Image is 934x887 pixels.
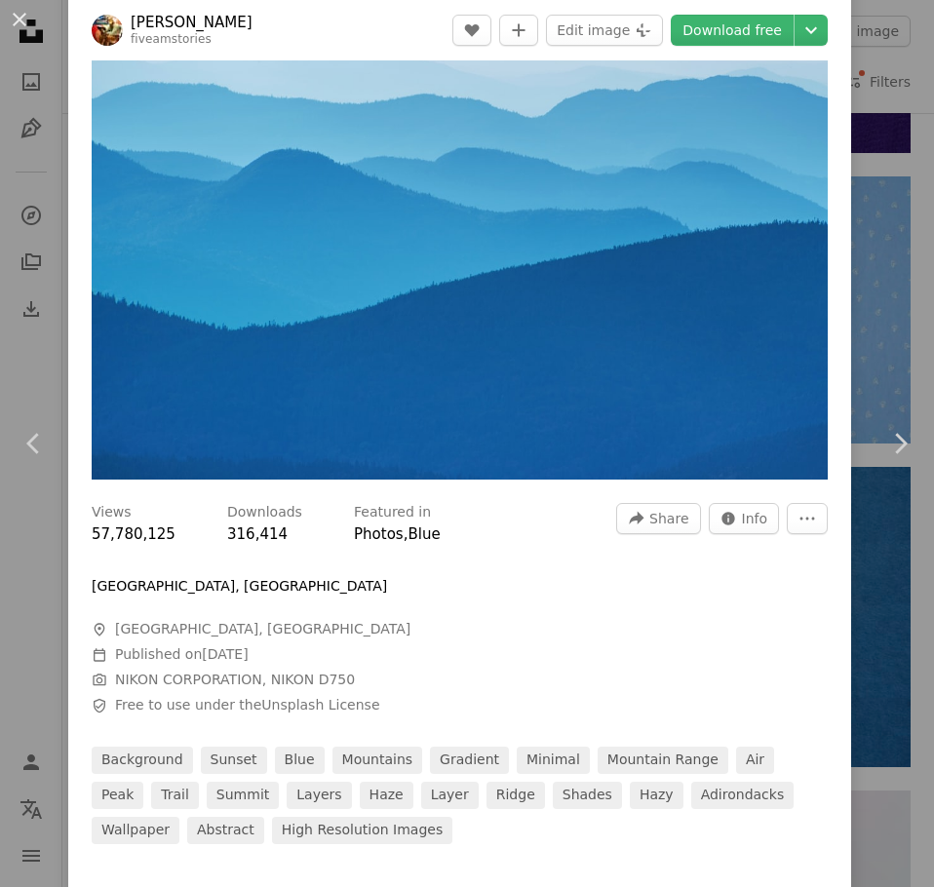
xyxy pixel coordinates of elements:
a: wallpaper [92,817,179,844]
a: Blue [408,525,440,543]
a: peak [92,782,143,809]
a: sunset [201,747,267,774]
button: More Actions [787,503,828,534]
a: background [92,747,193,774]
span: [GEOGRAPHIC_DATA], [GEOGRAPHIC_DATA] [115,620,410,639]
a: Download free [671,15,794,46]
button: NIKON CORPORATION, NIKON D750 [115,671,355,690]
span: Share [649,504,688,533]
a: haze [360,782,413,809]
a: minimal [517,747,590,774]
img: Go to Alex Shutin's profile [92,15,123,46]
button: Edit image [546,15,663,46]
a: layers [287,782,351,809]
a: mountains [332,747,423,774]
button: Like [452,15,491,46]
button: Choose download size [795,15,828,46]
h3: Downloads [227,503,302,522]
a: ridge [486,782,545,809]
h3: Featured in [354,503,431,522]
a: gradient [430,747,509,774]
span: Published on [115,646,249,662]
a: shades [553,782,622,809]
span: 316,414 [227,525,288,543]
button: Share this image [616,503,700,534]
span: Info [742,504,768,533]
a: Unsplash License [261,697,379,713]
a: Next [866,350,934,537]
a: [PERSON_NAME] [131,13,253,32]
a: air [736,747,774,774]
a: adirondacks [691,782,795,809]
span: Free to use under the [115,696,380,715]
time: February 7, 2017 at 8:20:01 PM CST [202,646,248,662]
a: blue [275,747,325,774]
a: layer [421,782,479,809]
a: mountain range [598,747,728,774]
a: abstract [187,817,264,844]
span: , [404,525,409,543]
button: Add to Collection [499,15,538,46]
h3: Views [92,503,132,522]
span: 57,780,125 [92,525,175,543]
a: trail [151,782,199,809]
button: Stats about this image [709,503,780,534]
p: [GEOGRAPHIC_DATA], [GEOGRAPHIC_DATA] [92,577,387,597]
a: summit [207,782,279,809]
a: Photos [354,525,404,543]
a: hazy [630,782,683,809]
a: High resolution images [272,817,452,844]
a: fiveamstories [131,32,212,46]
